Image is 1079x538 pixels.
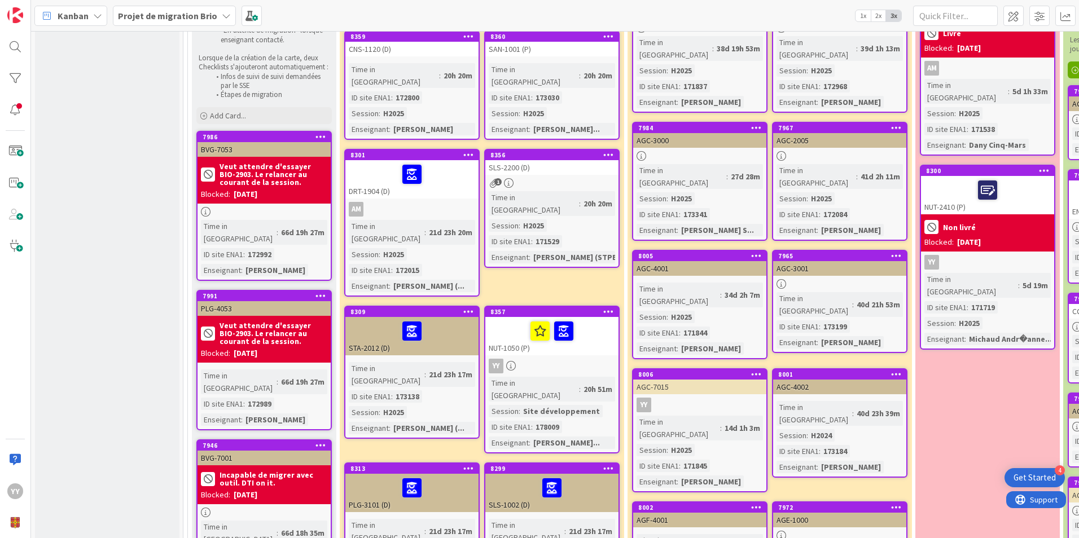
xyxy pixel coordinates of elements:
[806,429,808,442] span: :
[777,164,856,189] div: Time in [GEOGRAPHIC_DATA]
[380,406,407,418] div: H2025
[278,226,327,239] div: 66d 19h 27m
[819,80,821,92] span: :
[277,226,278,239] span: :
[921,61,1054,76] div: AM
[679,208,681,221] span: :
[198,440,331,451] div: 7946
[808,429,835,442] div: H2024
[637,192,666,205] div: Session
[389,422,391,434] span: :
[490,308,619,316] div: 8357
[345,317,479,355] div: STA-2012 (D)
[720,422,722,434] span: :
[349,422,389,434] div: Enseignant
[956,107,982,120] div: H2025
[821,320,850,333] div: 173199
[633,502,766,513] div: 8002
[967,123,968,135] span: :
[773,261,906,276] div: AGC-3001
[637,64,666,77] div: Session
[817,96,818,108] span: :
[677,342,678,355] span: :
[349,63,439,88] div: Time in [GEOGRAPHIC_DATA]
[349,220,424,245] div: Time in [GEOGRAPHIC_DATA]
[856,170,858,183] span: :
[489,191,579,216] div: Time in [GEOGRAPHIC_DATA]
[494,178,502,186] span: 1
[924,42,954,54] div: Blocked:
[349,123,389,135] div: Enseignant
[856,10,871,21] span: 1x
[489,377,579,402] div: Time in [GEOGRAPHIC_DATA]
[777,208,819,221] div: ID site ENA1
[489,107,519,120] div: Session
[533,421,562,433] div: 178009
[943,223,976,231] b: Non livré
[726,170,728,183] span: :
[678,342,744,355] div: [PERSON_NAME]
[924,333,964,345] div: Enseignant
[489,251,529,263] div: Enseignant
[921,166,1054,214] div: 8300NUT-2410 (P)
[921,255,1054,270] div: YY
[531,421,533,433] span: :
[666,192,668,205] span: :
[345,202,479,217] div: AM
[24,2,51,15] span: Support
[485,32,619,56] div: 8360SAN-1001 (P)
[530,123,603,135] div: [PERSON_NAME]...
[393,390,422,403] div: 173138
[637,327,679,339] div: ID site ENA1
[350,308,479,316] div: 8309
[198,291,331,301] div: 7991
[677,96,678,108] span: :
[637,208,679,221] div: ID site ENA1
[924,236,954,248] div: Blocked:
[234,347,257,359] div: [DATE]
[712,42,714,55] span: :
[199,54,330,72] p: Lorsque de la création de la carte, deux Checklists s'ajouteront automatiquement :
[777,320,819,333] div: ID site ENA1
[678,224,757,236] div: [PERSON_NAME] S...
[924,301,967,314] div: ID site ENA1
[638,124,766,132] div: 7984
[943,29,961,37] b: Livré
[1008,85,1010,98] span: :
[637,80,679,92] div: ID site ENA1
[777,192,806,205] div: Session
[198,132,331,157] div: 7986BVG-7053
[439,69,441,82] span: :
[722,422,763,434] div: 14d 1h 3m
[681,208,710,221] div: 173341
[349,280,389,292] div: Enseignant
[633,502,766,527] div: 8002AGF-4001
[886,10,901,21] span: 3x
[921,166,1054,176] div: 8300
[954,107,956,120] span: :
[777,80,819,92] div: ID site ENA1
[345,160,479,199] div: DRT-1904 (D)
[637,342,677,355] div: Enseignant
[349,91,391,104] div: ID site ENA1
[389,280,391,292] span: :
[579,197,581,210] span: :
[393,91,422,104] div: 172800
[921,176,1054,214] div: NUT-2410 (P)
[485,464,619,474] div: 8299
[967,301,968,314] span: :
[529,123,530,135] span: :
[1005,468,1065,487] div: Open Get Started checklist, remaining modules: 4
[426,368,475,381] div: 21d 23h 17m
[345,42,479,56] div: CNS-1120 (D)
[773,133,906,148] div: AGC-2005
[489,436,529,449] div: Enseignant
[968,123,998,135] div: 171538
[1020,279,1051,292] div: 5d 19m
[964,139,966,151] span: :
[818,224,884,236] div: [PERSON_NAME]
[681,80,710,92] div: 171837
[489,63,579,88] div: Time in [GEOGRAPHIC_DATA]
[924,123,967,135] div: ID site ENA1
[350,33,479,41] div: 8359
